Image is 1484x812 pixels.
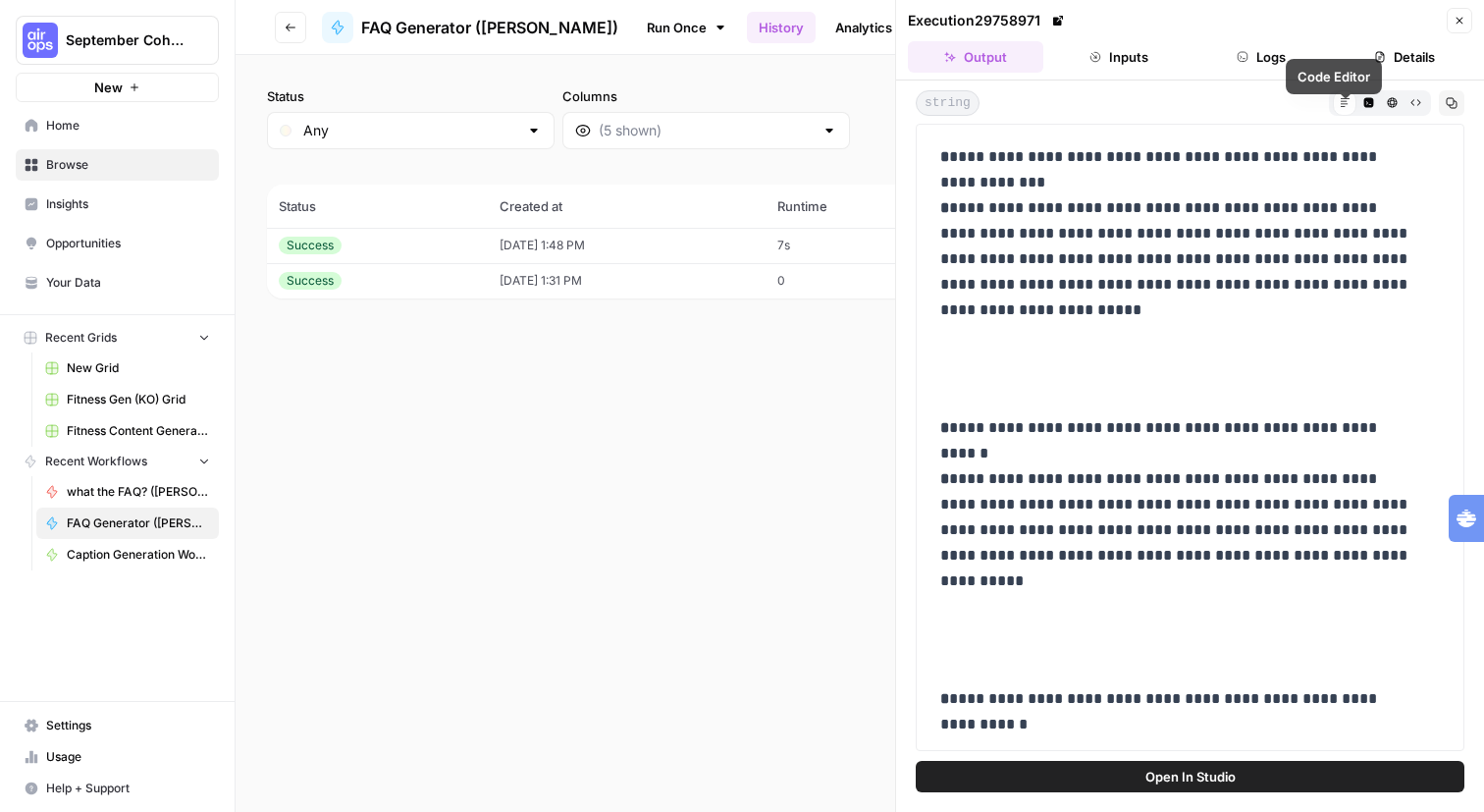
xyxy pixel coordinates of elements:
[916,90,980,116] span: string
[908,11,1068,30] div: Execution 29758971
[46,195,210,213] span: Insights
[66,30,185,50] span: September Cohort
[267,86,555,106] label: Status
[16,189,219,220] a: Insights
[46,748,210,766] span: Usage
[67,483,210,501] span: what the FAQ? ([PERSON_NAME])
[46,117,210,135] span: Home
[303,121,518,140] input: Any
[23,23,58,58] img: September Cohort Logo
[1145,767,1236,786] span: Open In Studio
[36,476,219,508] a: what the FAQ? ([PERSON_NAME])
[766,185,954,228] th: Runtime
[67,359,210,377] span: New Grid
[46,156,210,174] span: Browse
[36,384,219,415] a: Fitness Gen (KO) Grid
[908,41,1043,73] button: Output
[45,453,147,470] span: Recent Workflows
[67,546,210,564] span: Caption Generation Workflow Sample
[16,149,219,181] a: Browse
[488,185,766,228] th: Created at
[16,110,219,141] a: Home
[16,447,219,476] button: Recent Workflows
[1337,41,1472,73] button: Details
[599,121,814,140] input: (5 shown)
[823,12,904,43] a: Analytics
[16,16,219,65] button: Workspace: September Cohort
[46,235,210,252] span: Opportunities
[634,11,739,44] a: Run Once
[267,149,1453,185] span: (2 records)
[267,185,488,228] th: Status
[279,237,342,254] div: Success
[67,422,210,440] span: Fitness Content Generator ([PERSON_NAME])
[916,761,1464,792] button: Open In Studio
[562,86,850,106] label: Columns
[46,780,210,797] span: Help + Support
[16,228,219,259] a: Opportunities
[36,539,219,570] a: Caption Generation Workflow Sample
[488,228,766,263] td: [DATE] 1:48 PM
[46,274,210,292] span: Your Data
[16,710,219,741] a: Settings
[16,773,219,804] button: Help + Support
[45,329,117,347] span: Recent Grids
[67,514,210,532] span: FAQ Generator ([PERSON_NAME])
[16,323,219,352] button: Recent Grids
[279,272,342,290] div: Success
[747,12,816,43] a: History
[1051,41,1187,73] button: Inputs
[46,717,210,734] span: Settings
[36,508,219,539] a: FAQ Generator ([PERSON_NAME])
[16,267,219,298] a: Your Data
[36,415,219,447] a: Fitness Content Generator ([PERSON_NAME])
[67,391,210,408] span: Fitness Gen (KO) Grid
[766,228,954,263] td: 7s
[766,263,954,298] td: 0
[1194,41,1330,73] button: Logs
[16,741,219,773] a: Usage
[94,78,123,97] span: New
[36,352,219,384] a: New Grid
[16,73,219,102] button: New
[361,16,618,39] span: FAQ Generator ([PERSON_NAME])
[322,12,618,43] a: FAQ Generator ([PERSON_NAME])
[488,263,766,298] td: [DATE] 1:31 PM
